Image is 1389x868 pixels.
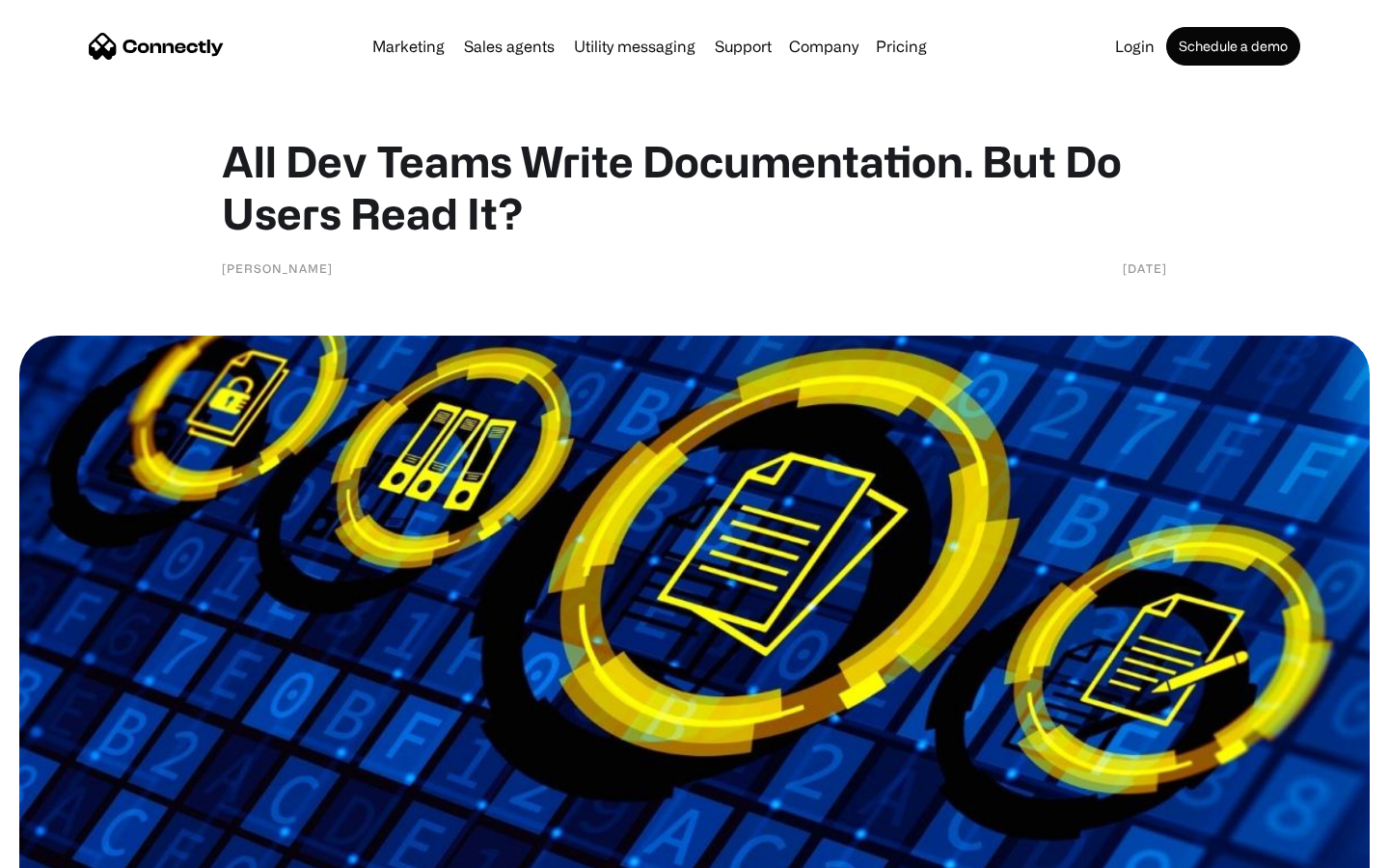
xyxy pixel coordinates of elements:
[19,834,116,861] aside: Language selected: English
[39,834,116,861] ul: Language list
[789,33,858,60] div: Company
[707,39,779,54] a: Support
[868,39,935,54] a: Pricing
[222,135,1167,239] h1: All Dev Teams Write Documentation. But Do Users Read It?
[222,258,333,278] div: [PERSON_NAME]
[456,39,562,54] a: Sales agents
[566,39,703,54] a: Utility messaging
[1107,39,1162,54] a: Login
[1166,27,1300,66] a: Schedule a demo
[365,39,452,54] a: Marketing
[1123,258,1167,278] div: [DATE]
